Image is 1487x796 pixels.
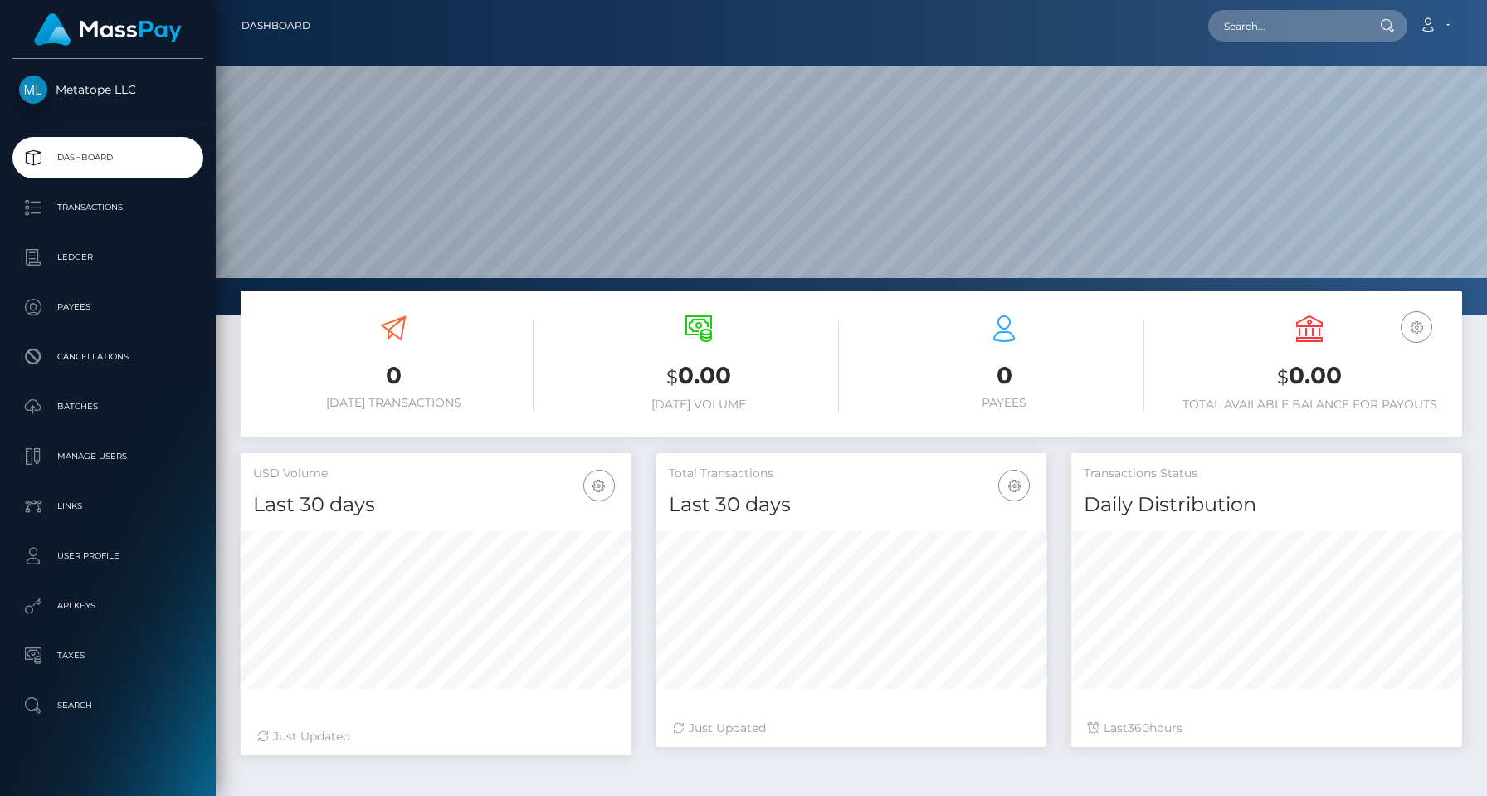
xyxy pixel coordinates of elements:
small: $ [666,365,678,388]
a: API Keys [12,585,203,627]
img: MassPay Logo [34,13,182,46]
span: 360 [1128,720,1149,735]
h3: 0.00 [1169,359,1450,393]
h5: USD Volume [253,466,619,482]
h6: Payees [864,396,1144,410]
a: Ledger [12,237,203,278]
a: Links [12,486,203,527]
h6: [DATE] Volume [558,398,839,412]
p: Links [19,494,197,519]
small: $ [1277,365,1289,388]
p: Cancellations [19,344,197,369]
h4: Daily Distribution [1084,491,1450,520]
a: Dashboard [241,8,310,43]
a: Search [12,685,203,726]
a: Transactions [12,187,203,228]
p: Batches [19,394,197,419]
a: Payees [12,286,203,328]
a: Cancellations [12,336,203,378]
img: Metatope LLC [19,76,47,104]
p: User Profile [19,544,197,569]
p: Taxes [19,643,197,668]
a: Taxes [12,635,203,676]
p: Transactions [19,195,197,220]
p: Payees [19,295,197,320]
a: Batches [12,386,203,427]
h3: 0 [253,359,534,392]
div: Last hours [1088,720,1446,737]
h5: Transactions Status [1084,466,1450,482]
p: Dashboard [19,145,197,170]
h6: Total Available Balance for Payouts [1169,398,1450,412]
a: User Profile [12,535,203,577]
span: Metatope LLC [12,82,203,97]
h4: Last 30 days [669,491,1035,520]
div: Just Updated [257,728,615,745]
h3: 0 [864,359,1144,392]
h5: Total Transactions [669,466,1035,482]
h3: 0.00 [558,359,839,393]
p: Search [19,693,197,718]
a: Dashboard [12,137,203,178]
p: Manage Users [19,444,197,469]
div: Just Updated [673,720,1031,737]
p: API Keys [19,593,197,618]
a: Manage Users [12,436,203,477]
h6: [DATE] Transactions [253,396,534,410]
h4: Last 30 days [253,491,619,520]
input: Search... [1208,10,1364,42]
p: Ledger [19,245,197,270]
